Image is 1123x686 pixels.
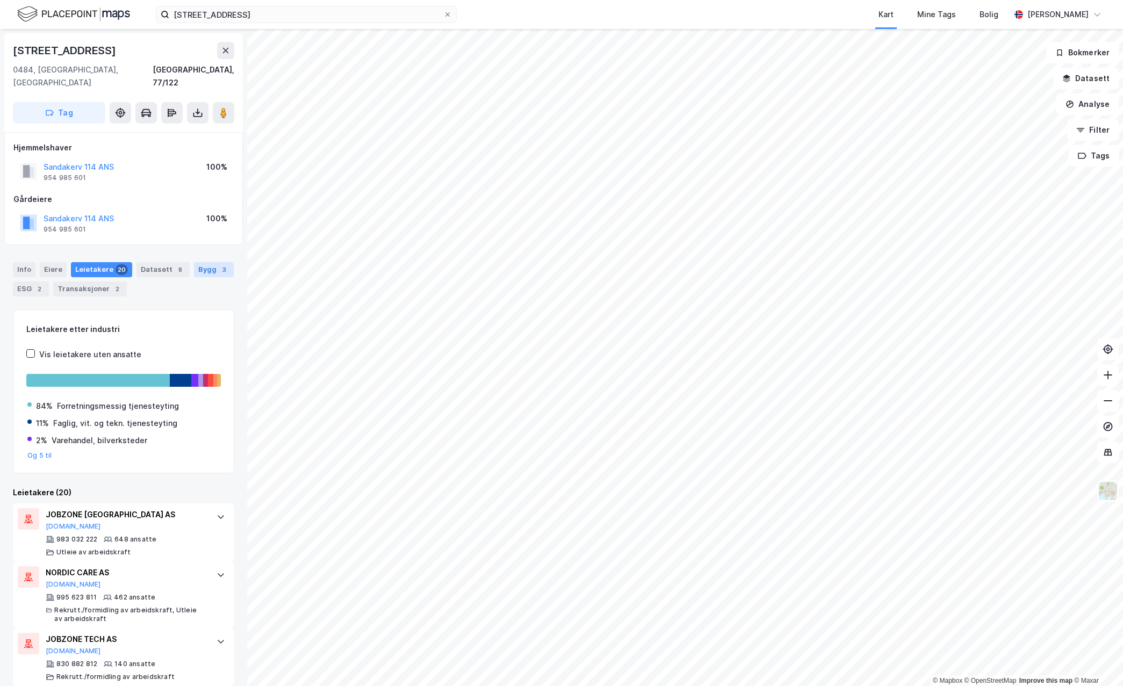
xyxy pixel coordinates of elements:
[46,508,206,521] div: JOBZONE [GEOGRAPHIC_DATA] AS
[56,548,131,557] div: Utleie av arbeidskraft
[36,417,49,430] div: 11%
[1056,93,1119,115] button: Analyse
[206,161,227,174] div: 100%
[52,434,147,447] div: Varehandel, bilverksteder
[13,63,153,89] div: 0484, [GEOGRAPHIC_DATA], [GEOGRAPHIC_DATA]
[112,284,123,294] div: 2
[36,434,47,447] div: 2%
[13,281,49,297] div: ESG
[114,535,156,544] div: 648 ansatte
[1069,634,1123,686] iframe: Chat Widget
[46,580,101,589] button: [DOMAIN_NAME]
[194,262,234,277] div: Bygg
[1067,119,1119,141] button: Filter
[26,323,221,336] div: Leietakere etter industri
[219,264,229,275] div: 3
[1053,68,1119,89] button: Datasett
[54,606,206,623] div: Rekrutt./formidling av arbeidskraft, Utleie av arbeidskraft
[39,348,141,361] div: Vis leietakere uten ansatte
[40,262,67,277] div: Eiere
[964,677,1017,684] a: OpenStreetMap
[27,451,52,460] button: Og 5 til
[53,417,177,430] div: Faglig, vit. og tekn. tjenesteyting
[34,284,45,294] div: 2
[153,63,234,89] div: [GEOGRAPHIC_DATA], 77/122
[36,400,53,413] div: 84%
[56,593,97,602] div: 995 623 811
[53,281,127,297] div: Transaksjoner
[116,264,128,275] div: 20
[46,566,206,579] div: NORDIC CARE AS
[169,6,443,23] input: Søk på adresse, matrikkel, gårdeiere, leietakere eller personer
[17,5,130,24] img: logo.f888ab2527a4732fd821a326f86c7f29.svg
[1046,42,1119,63] button: Bokmerker
[13,193,234,206] div: Gårdeiere
[933,677,962,684] a: Mapbox
[46,522,101,531] button: [DOMAIN_NAME]
[13,262,35,277] div: Info
[44,225,86,234] div: 954 985 601
[980,8,998,21] div: Bolig
[879,8,894,21] div: Kart
[56,660,97,668] div: 830 882 812
[71,262,132,277] div: Leietakere
[206,212,227,225] div: 100%
[57,400,179,413] div: Forretningsmessig tjenesteyting
[44,174,86,182] div: 954 985 601
[114,593,155,602] div: 462 ansatte
[13,486,234,499] div: Leietakere (20)
[1019,677,1072,684] a: Improve this map
[46,647,101,655] button: [DOMAIN_NAME]
[114,660,155,668] div: 140 ansatte
[175,264,185,275] div: 8
[56,673,175,681] div: Rekrutt./formidling av arbeidskraft
[136,262,190,277] div: Datasett
[13,42,118,59] div: [STREET_ADDRESS]
[13,141,234,154] div: Hjemmelshaver
[917,8,956,21] div: Mine Tags
[56,535,97,544] div: 983 032 222
[1027,8,1089,21] div: [PERSON_NAME]
[1069,145,1119,167] button: Tags
[13,102,105,124] button: Tag
[46,633,206,646] div: JOBZONE TECH AS
[1098,481,1118,501] img: Z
